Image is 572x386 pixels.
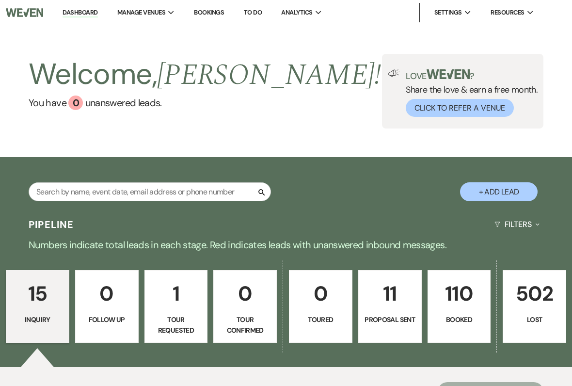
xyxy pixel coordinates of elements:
[503,270,566,343] a: 502Lost
[434,8,462,17] span: Settings
[68,96,83,110] div: 0
[428,270,491,343] a: 110Booked
[388,69,400,77] img: loud-speaker-illustration.svg
[81,314,132,325] p: Follow Up
[29,96,381,110] a: You have 0 unanswered leads.
[281,8,312,17] span: Analytics
[151,314,202,336] p: Tour Requested
[194,8,224,16] a: Bookings
[220,277,270,310] p: 0
[295,277,346,310] p: 0
[434,277,485,310] p: 110
[365,314,415,325] p: Proposal Sent
[29,182,271,201] input: Search by name, event date, email address or phone number
[491,211,543,237] button: Filters
[295,314,346,325] p: Toured
[12,314,63,325] p: Inquiry
[365,277,415,310] p: 11
[220,314,270,336] p: Tour Confirmed
[406,69,538,80] p: Love ?
[244,8,262,16] a: To Do
[144,270,208,343] a: 1Tour Requested
[81,277,132,310] p: 0
[63,8,97,17] a: Dashboard
[6,270,69,343] a: 15Inquiry
[157,53,381,97] span: [PERSON_NAME] !
[491,8,524,17] span: Resources
[151,277,202,310] p: 1
[509,277,560,310] p: 502
[75,270,139,343] a: 0Follow Up
[400,69,538,117] div: Share the love & earn a free month.
[427,69,470,79] img: weven-logo-green.svg
[289,270,352,343] a: 0Toured
[29,218,74,231] h3: Pipeline
[12,277,63,310] p: 15
[509,314,560,325] p: Lost
[434,314,485,325] p: Booked
[406,99,514,117] button: Click to Refer a Venue
[358,270,422,343] a: 11Proposal Sent
[6,2,43,23] img: Weven Logo
[29,54,381,96] h2: Welcome,
[213,270,277,343] a: 0Tour Confirmed
[117,8,165,17] span: Manage Venues
[460,182,538,201] button: + Add Lead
